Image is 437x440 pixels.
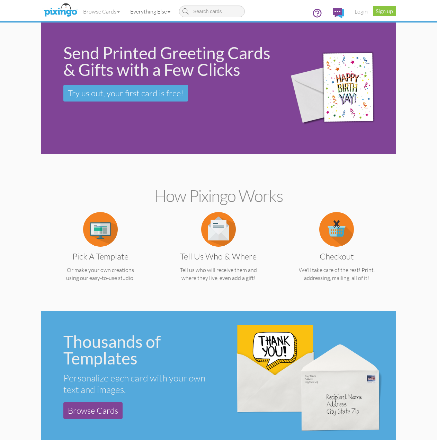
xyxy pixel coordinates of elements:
a: Sign up [373,6,396,16]
img: 1a27003b-c1aa-45d3-b9d3-de47e11577a7.png [231,320,386,434]
h3: Checkout [293,252,380,261]
a: Browse Cards [78,3,125,20]
h3: Tell us Who & Where [175,252,262,261]
a: Login [349,3,373,20]
p: We'll take care of the rest! Print, addressing, mailing, all of it! [288,266,385,282]
img: item.alt [201,212,236,247]
img: pixingo logo [42,2,79,19]
p: Tell us who will receive them and where they live, even add a gift! [170,266,267,282]
div: Thousands of Templates [63,333,213,367]
img: comments.svg [333,8,344,18]
a: Browse Cards [63,402,123,419]
img: 942c5090-71ba-4bfc-9a92-ca782dcda692.png [282,38,393,139]
img: item.alt [319,212,354,247]
a: Tell us Who & Where Tell us who will receive them and where they live, even add a gift! [170,225,267,282]
a: Pick a Template Or make your own creations using our easy-to-use studio. [52,225,149,282]
div: Send Printed Greeting Cards & Gifts with a Few Clicks [63,45,272,78]
div: Personalize each card with your own text and images. [63,372,213,395]
h3: Pick a Template [57,252,144,261]
a: Checkout We'll take care of the rest! Print, addressing, mailing, all of it! [288,225,385,282]
a: Try us out, your first card is free! [63,85,188,102]
h2: How Pixingo works [53,187,384,205]
p: Or make your own creations using our easy-to-use studio. [52,266,149,282]
a: Everything Else [125,3,176,20]
img: item.alt [83,212,118,247]
span: Try us out, your first card is free! [68,88,184,98]
input: Search cards [179,6,245,17]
